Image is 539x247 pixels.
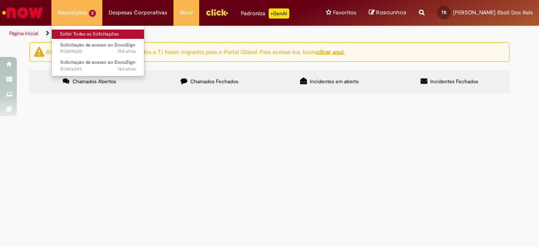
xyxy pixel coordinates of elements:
[1,4,44,21] img: ServiceNow
[241,8,289,19] div: Padroniza
[60,48,136,55] span: R13419620
[310,78,359,85] span: Incidentes em aberto
[60,66,136,73] span: R13416393
[60,59,135,65] span: Solicitação de acesso ao DocuSign
[6,26,353,41] ul: Trilhas de página
[52,58,144,73] a: Aberto R13416393 : Solicitação de acesso ao DocuSign
[269,8,289,19] p: +GenAi
[333,8,356,17] span: Favoritos
[72,78,116,85] span: Chamados Abertos
[430,78,478,85] span: Incidentes Fechados
[180,8,193,17] span: More
[117,48,136,54] span: 15d atrás
[369,9,406,17] a: Rascunhos
[376,8,406,16] span: Rascunhos
[52,41,144,56] a: Aberto R13419620 : Solicitação de acesso ao DocuSign
[453,9,533,16] span: [PERSON_NAME] Eboli Dos Reis
[117,66,136,72] time: 14/08/2025 09:20:02
[317,48,345,55] a: clicar aqui.
[441,10,446,15] span: TR
[9,30,38,37] a: Página inicial
[117,66,136,72] span: 15d atrás
[109,8,167,17] span: Despesas Corporativas
[89,10,96,17] span: 2
[52,30,144,39] a: Exibir Todas as Solicitações
[46,48,345,55] ng-bind-html: Atenção: alguns chamados relacionados a T.I foram migrados para o Portal Global. Para acessá-los,...
[190,78,238,85] span: Chamados Fechados
[117,48,136,54] time: 15/08/2025 08:31:04
[205,6,228,19] img: click_logo_yellow_360x200.png
[60,42,135,48] span: Solicitação de acesso ao DocuSign
[51,25,144,76] ul: Requisições
[58,8,87,17] span: Requisições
